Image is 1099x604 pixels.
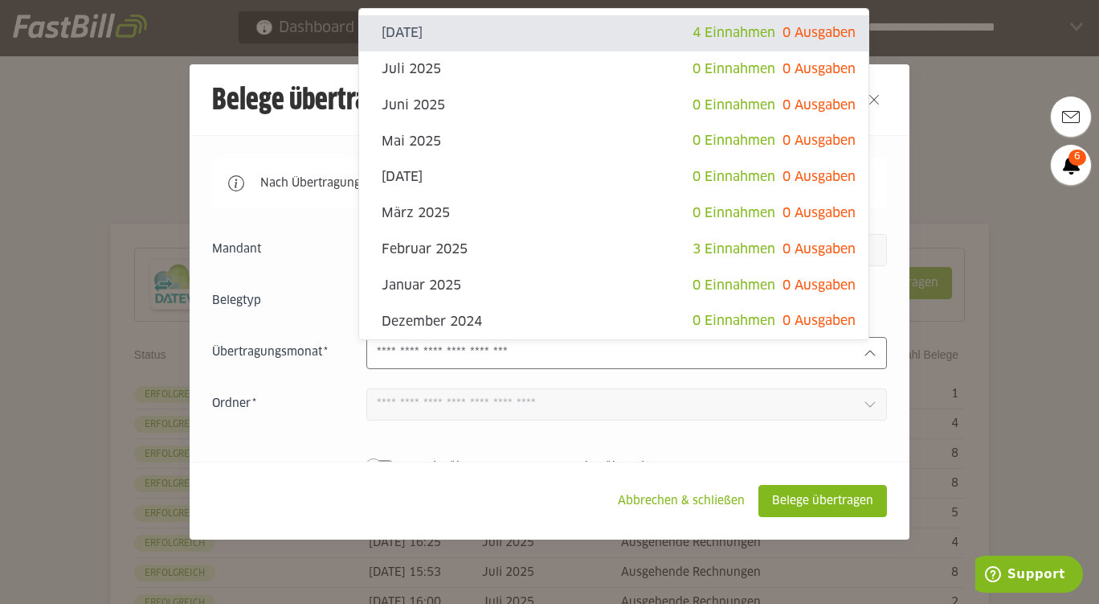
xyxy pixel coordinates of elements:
[692,314,775,327] span: 0 Einnahmen
[782,134,856,147] span: 0 Ausgaben
[359,123,868,159] sl-option: Mai 2025
[692,63,775,76] span: 0 Einnahmen
[359,51,868,88] sl-option: Juli 2025
[359,159,868,195] sl-option: [DATE]
[359,88,868,124] sl-option: Juni 2025
[782,243,856,256] span: 0 Ausgaben
[359,339,868,376] sl-option: [DATE]
[692,279,775,292] span: 0 Einnahmen
[692,207,775,220] span: 0 Einnahmen
[782,63,856,76] span: 0 Ausgaben
[692,27,775,39] span: 4 Einnahmen
[359,303,868,339] sl-option: Dezember 2024
[782,99,856,112] span: 0 Ausgaben
[212,459,887,475] sl-switch: Bereits übertragene Belege werden übermittelt
[1068,150,1086,166] span: 6
[782,207,856,220] span: 0 Ausgaben
[359,268,868,304] sl-option: Januar 2025
[692,171,775,183] span: 0 Einnahmen
[782,171,856,183] span: 0 Ausgaben
[359,15,868,51] sl-option: [DATE]
[359,195,868,232] sl-option: März 2025
[692,134,775,147] span: 0 Einnahmen
[692,243,775,256] span: 3 Einnahmen
[975,556,1083,596] iframe: Öffnet ein Widget, in dem Sie weitere Informationen finden
[692,99,775,112] span: 0 Einnahmen
[604,485,758,517] sl-button: Abbrechen & schließen
[782,279,856,292] span: 0 Ausgaben
[782,314,856,327] span: 0 Ausgaben
[1051,145,1091,185] a: 6
[758,485,887,517] sl-button: Belege übertragen
[359,232,868,268] sl-option: Februar 2025
[782,27,856,39] span: 0 Ausgaben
